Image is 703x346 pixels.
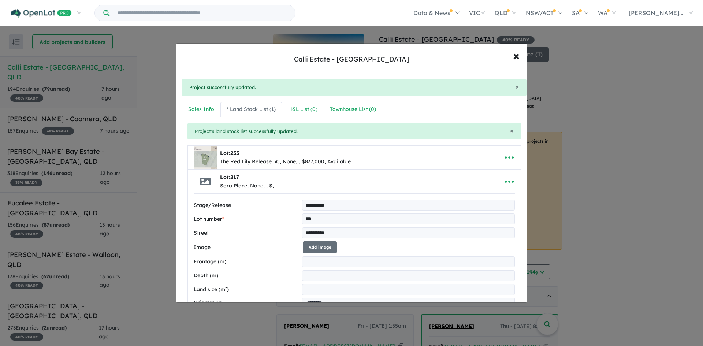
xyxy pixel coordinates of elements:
[11,9,72,18] img: Openlot PRO Logo White
[220,182,274,190] div: Sora Place, None, , $,
[230,150,239,156] span: 255
[194,215,299,224] label: Lot number
[194,229,299,238] label: Street
[516,83,519,90] button: Close
[227,105,276,114] div: * Land Stock List ( 1 )
[303,241,337,253] button: Add image
[629,9,684,16] span: [PERSON_NAME]...
[220,174,239,181] b: Lot:
[510,126,514,135] span: ×
[220,157,351,166] div: The Red Lily Release 5C, None, , $837,000, Available
[194,243,300,252] label: Image
[111,5,294,21] input: Try estate name, suburb, builder or developer
[194,285,299,294] label: Land size (m²)
[294,55,409,64] div: Calli Estate - [GEOGRAPHIC_DATA]
[220,150,239,156] b: Lot:
[513,48,520,63] span: ×
[230,174,239,181] span: 217
[187,123,521,140] div: Project's land stock list successfully updated.
[194,271,299,280] label: Depth (m)
[516,82,519,91] span: ×
[194,257,299,266] label: Frontage (m)
[188,105,214,114] div: Sales Info
[288,105,317,114] div: H&L List ( 0 )
[510,127,514,134] button: Close
[194,146,217,169] img: Calli%20Estate%20-%20Upper%20Coomera%20-%20Lot%20255___1759448535.png
[194,201,299,210] label: Stage/Release
[330,105,376,114] div: Townhouse List ( 0 )
[182,79,527,96] div: Project successfully updated.
[194,298,299,307] label: Orientation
